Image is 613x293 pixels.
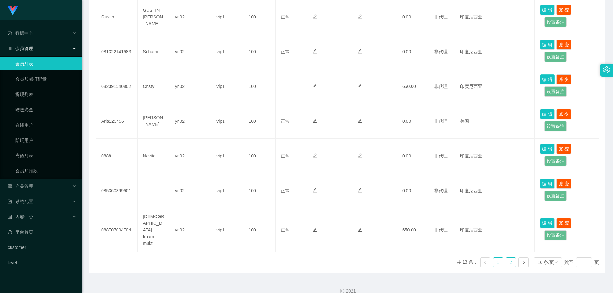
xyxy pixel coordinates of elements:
i: 图标: edit [358,14,362,19]
td: 100 [243,69,275,104]
button: 编 辑 [540,109,555,119]
a: 充值列表 [15,149,77,162]
a: 在线用户 [15,119,77,131]
span: 系统配置 [8,199,33,204]
i: 图标: form [8,199,12,204]
button: 设置备注 [544,121,567,131]
span: 正常 [281,119,290,124]
button: 编 辑 [540,5,555,15]
span: 非代理 [434,119,448,124]
td: 0.00 [397,173,429,208]
i: 图标: table [8,46,12,51]
i: 图标: left [483,261,487,265]
li: 共 13 条， [457,257,477,267]
span: 数据中心 [8,31,33,36]
td: 100 [243,34,275,69]
button: 账 变 [556,5,571,15]
i: 图标: edit [358,153,362,158]
td: 印度尼西亚 [455,139,535,173]
td: 100 [243,208,275,252]
td: 0.00 [397,139,429,173]
td: 印度尼西亚 [455,173,535,208]
td: 美国 [455,104,535,139]
td: 0.00 [397,34,429,69]
td: 印度尼西亚 [455,69,535,104]
td: yn02 [170,69,211,104]
td: [PERSON_NAME] [138,104,170,139]
td: vip1 [211,69,243,104]
button: 设置备注 [544,230,567,240]
a: 会员列表 [15,57,77,70]
td: vip1 [211,34,243,69]
td: 100 [243,173,275,208]
i: 图标: edit [313,84,317,88]
a: 会员加减打码量 [15,73,77,85]
span: 非代理 [434,227,448,232]
td: vip1 [211,173,243,208]
i: 图标: edit [313,119,317,123]
td: Cristy [138,69,170,104]
i: 图标: appstore-o [8,184,12,188]
i: 图标: right [522,261,526,265]
a: 2 [506,258,516,267]
td: vip1 [211,104,243,139]
td: 650.00 [397,69,429,104]
a: 图标: dashboard平台首页 [8,226,77,238]
button: 编 辑 [540,218,555,228]
button: 账 变 [556,218,571,228]
button: 账 变 [556,109,571,119]
td: [DEMOGRAPHIC_DATA] Imam mukti [138,208,170,252]
button: 编 辑 [540,40,555,50]
span: 正常 [281,188,290,193]
span: 正常 [281,153,290,158]
td: Aris123456 [96,104,138,139]
span: 非代理 [434,49,448,54]
a: 陪玩用户 [15,134,77,147]
div: 10 条/页 [538,258,554,267]
button: 设置备注 [544,191,567,201]
i: 图标: setting [603,66,610,73]
button: 账 变 [556,40,571,50]
a: 1 [493,258,503,267]
span: 会员管理 [8,46,33,51]
div: 跳至 页 [564,257,599,267]
i: 图标: edit [358,228,362,232]
span: 正常 [281,49,290,54]
td: Novita [138,139,170,173]
td: vip1 [211,208,243,252]
td: 100 [243,104,275,139]
span: 非代理 [434,14,448,19]
a: 赠送彩金 [15,103,77,116]
span: 正常 [281,227,290,232]
button: 编 辑 [540,74,555,84]
td: 085360399901 [96,173,138,208]
i: 图标: profile [8,215,12,219]
i: 图标: down [554,260,558,265]
img: logo.9652507e.png [8,6,18,15]
button: 设置备注 [544,86,567,97]
span: 产品管理 [8,184,33,189]
i: 图标: edit [313,228,317,232]
i: 图标: check-circle-o [8,31,12,35]
td: 081322141983 [96,34,138,69]
td: 印度尼西亚 [455,34,535,69]
td: 650.00 [397,208,429,252]
i: 图标: edit [313,49,317,54]
li: 上一页 [480,257,490,267]
li: 下一页 [518,257,529,267]
span: 非代理 [434,153,448,158]
td: vip1 [211,139,243,173]
a: customer [8,241,77,254]
i: 图标: edit [358,84,362,88]
td: 088707004704 [96,208,138,252]
td: yn02 [170,173,211,208]
td: 印度尼西亚 [455,208,535,252]
button: 编 辑 [540,179,555,189]
i: 图标: edit [313,153,317,158]
td: 0888 [96,139,138,173]
i: 图标: edit [358,188,362,193]
button: 账 变 [556,144,571,154]
a: level [8,256,77,269]
button: 账 变 [556,74,571,84]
